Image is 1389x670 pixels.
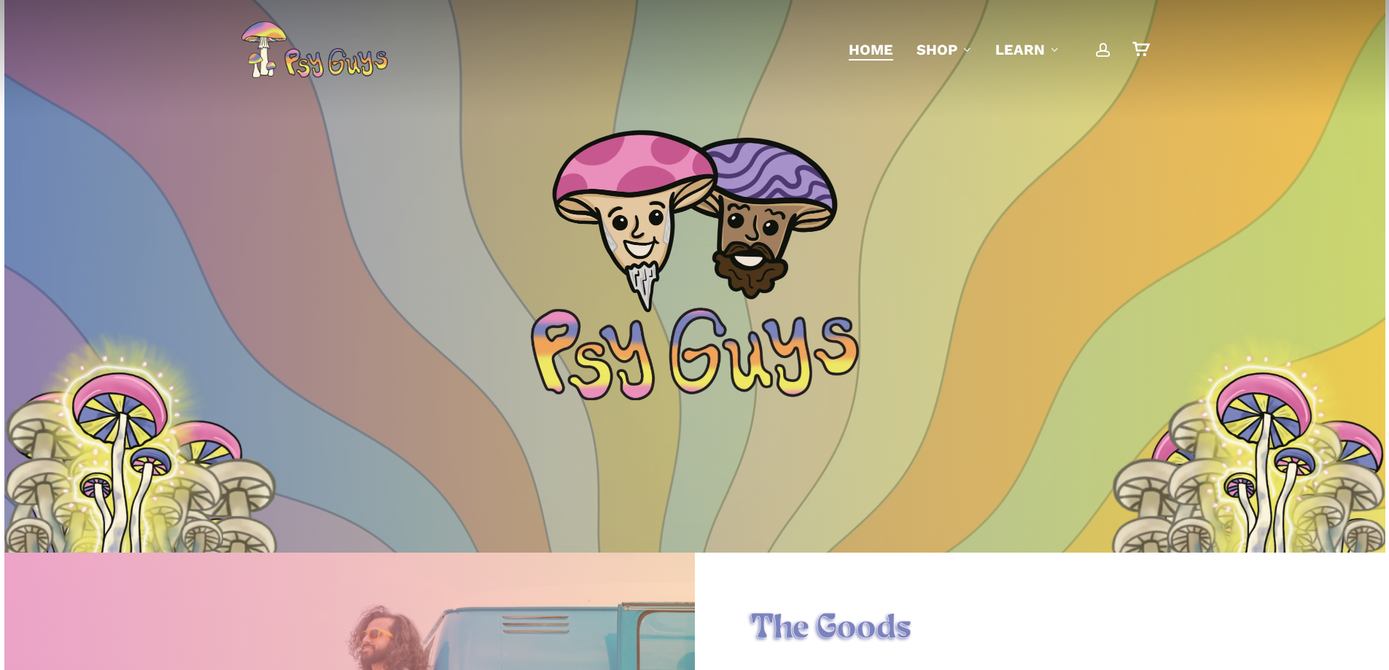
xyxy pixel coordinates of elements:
span: Shop [917,41,957,58]
span: Home [849,41,893,58]
img: PsyGuys Heads Logo [549,111,841,330]
a: Learn [995,39,1059,60]
img: PsyGuys [241,20,388,79]
span: Learn [995,41,1045,58]
img: Illustration of a cluster of tall mushrooms with light caps and dark gills, viewed from below. [1167,342,1385,567]
a: Home [849,39,893,60]
img: Illustration of a cluster of tall mushrooms with light caps and dark gills, viewed from below. [1111,400,1330,626]
h1: The Goods [750,609,1330,650]
img: Colorful psychedelic mushrooms with pink, blue, and yellow patterns on a glowing yellow background. [1175,327,1358,589]
img: Illustration of a cluster of tall mushrooms with light caps and dark gills, viewed from below. [4,342,223,567]
a: Shop [917,39,972,60]
img: Psychedelic PsyGuys Text Logo [531,308,859,400]
img: Colorful psychedelic mushrooms with pink, blue, and yellow patterns on a glowing yellow background. [31,327,214,589]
